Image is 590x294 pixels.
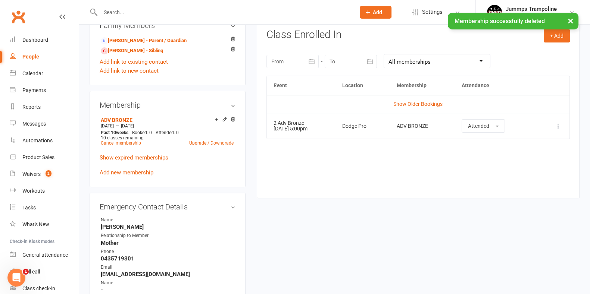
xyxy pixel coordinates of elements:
[455,76,537,95] th: Attendance
[266,29,570,41] h3: Class Enrolled In
[9,7,28,26] a: Clubworx
[22,87,46,93] div: Payments
[100,203,235,211] h3: Emergency Contact Details
[267,113,335,139] td: [DATE] 5:00pm
[100,57,168,66] a: Add link to existing contact
[10,32,79,48] a: Dashboard
[10,183,79,199] a: Workouts
[10,149,79,166] a: Product Sales
[101,224,235,230] strong: [PERSON_NAME]
[101,135,144,140] span: 10 classes remaining
[373,9,382,15] span: Add
[22,121,46,127] div: Messages
[462,119,505,133] button: Attended
[132,130,152,135] span: Booked: 0
[10,65,79,82] a: Calendar
[100,154,168,161] a: Show expired memberships
[101,287,235,293] strong: -
[10,48,79,65] a: People
[101,123,114,129] span: [DATE]
[22,70,43,76] div: Calendar
[564,13,577,29] button: ×
[101,130,116,135] span: Past 10
[22,137,53,143] div: Automations
[98,7,350,18] input: Search...
[22,171,41,177] div: Waivers
[101,216,162,224] div: Name
[100,169,153,176] a: Add new membership
[101,271,235,278] strong: [EMAIL_ADDRESS][DOMAIN_NAME]
[10,166,79,183] a: Waivers 2
[101,232,162,239] div: Relationship to Member
[393,101,443,107] a: Show Older Bookings
[267,76,335,95] th: Event
[101,255,235,262] strong: 0435719301
[468,123,489,129] span: Attended
[22,104,41,110] div: Reports
[10,132,79,149] a: Automations
[7,269,25,287] iframe: Intercom live chat
[10,116,79,132] a: Messages
[99,130,130,135] div: weeks
[101,37,187,45] a: [PERSON_NAME] - Parent / Guardian
[390,76,455,95] th: Membership
[99,123,235,129] div: —
[22,269,40,275] div: Roll call
[360,6,391,19] button: Add
[100,66,159,75] a: Add link to new contact
[101,47,163,55] a: [PERSON_NAME] - Sibling
[22,221,49,227] div: What's New
[23,269,29,275] span: 1
[487,5,502,20] img: thumb_image1698795904.png
[22,54,39,60] div: People
[397,123,448,129] div: ADV BRONZE
[101,240,235,246] strong: Mother
[506,6,569,12] div: Jummps Trampoline
[10,82,79,99] a: Payments
[544,29,570,42] button: + Add
[189,140,234,146] a: Upgrade / Downgrade
[101,279,162,287] div: Name
[22,188,45,194] div: Workouts
[10,263,79,280] a: Roll call
[10,247,79,263] a: General attendance kiosk mode
[22,37,48,43] div: Dashboard
[342,123,383,129] div: Dodge Pro
[121,123,134,129] span: [DATE]
[10,99,79,116] a: Reports
[101,140,141,146] a: Cancel membership
[101,248,162,255] div: Phone
[22,205,36,211] div: Tasks
[22,252,68,258] div: General attendance
[422,4,443,20] span: Settings
[335,76,390,95] th: Location
[506,12,569,19] div: Jummps Parkwood Pty Ltd
[22,285,55,291] div: Class check-in
[274,120,329,126] div: 2 Adv Bronze
[46,170,51,177] span: 2
[101,264,162,271] div: Email
[448,13,578,29] div: Membership successfully deleted
[22,154,54,160] div: Product Sales
[10,216,79,233] a: What's New
[101,117,132,123] a: ADV BRONZE
[100,101,235,109] h3: Membership
[156,130,179,135] span: Attended: 0
[10,199,79,216] a: Tasks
